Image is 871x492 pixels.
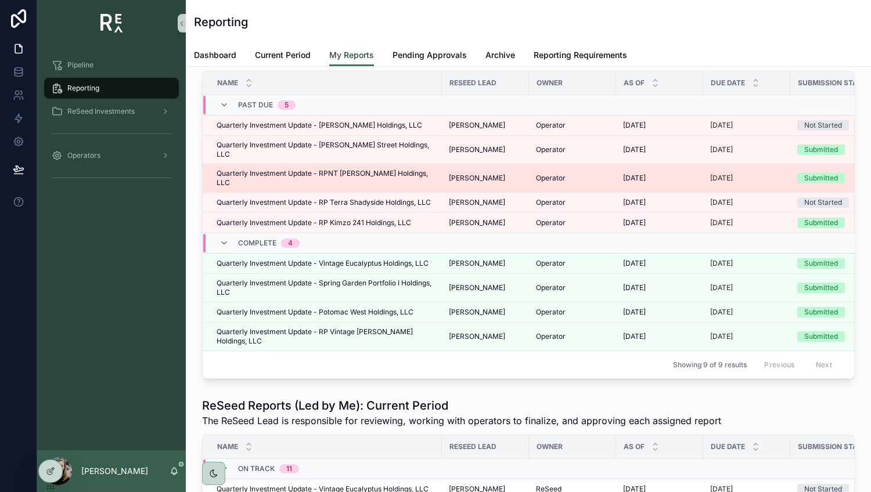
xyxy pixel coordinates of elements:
a: Current Period [255,45,311,68]
span: The ReSeed Lead is responsible for reviewing, working with operators to finalize, and approving e... [202,414,721,428]
span: [DATE] [623,198,646,207]
span: Quarterly Investment Update - RP Terra Shadyside Holdings, LLC [217,198,431,207]
div: Not Started [804,197,842,208]
a: [DATE] [710,283,783,292]
span: Due Date [711,442,745,451]
a: Quarterly Investment Update - Spring Garden Portfolio I Holdings, LLC [217,278,435,297]
a: Operator [536,307,609,317]
a: Operators [44,145,179,166]
a: [DATE] [710,332,783,341]
p: [DATE] [710,307,733,317]
a: [PERSON_NAME] [449,283,522,292]
span: Due Date [711,78,745,88]
span: [DATE] [623,218,646,227]
p: [DATE] [710,145,733,154]
span: Archive [485,49,515,61]
div: Submitted [804,218,838,228]
a: [DATE] [623,218,696,227]
a: Quarterly Investment Update - [PERSON_NAME] Street Holdings, LLC [217,140,435,159]
a: [DATE] [623,145,696,154]
span: Operators [67,151,100,160]
a: [DATE] [623,121,696,130]
div: Submitted [804,283,838,293]
a: Operator [536,145,609,154]
div: 4 [288,238,293,248]
a: [PERSON_NAME] [449,259,522,268]
a: Quarterly Investment Update - RPNT [PERSON_NAME] Holdings, LLC [217,169,435,187]
span: [PERSON_NAME] [449,332,505,341]
a: [PERSON_NAME] [449,307,522,317]
span: Operator [536,283,566,292]
a: Quarterly Investment Update - [PERSON_NAME] Holdings, LLC [217,121,435,130]
img: App logo [100,14,123,32]
a: [PERSON_NAME] [449,121,522,130]
h1: ReSeed Reports (Led by Me): Current Period [202,397,721,414]
a: Pipeline [44,55,179,75]
a: [DATE] [623,283,696,292]
a: Quarterly Investment Update - Vintage Eucalyptus Holdings, LLC [217,259,435,268]
a: Quarterly Investment Update - RP Terra Shadyside Holdings, LLC [217,198,435,207]
a: Quarterly Investment Update - Potomac West Holdings, LLC [217,307,435,317]
a: [DATE] [710,145,783,154]
p: [DATE] [710,283,733,292]
p: [PERSON_NAME] [81,465,148,477]
span: [PERSON_NAME] [449,283,505,292]
span: Operator [536,121,566,130]
div: 11 [286,464,292,473]
span: Name [217,442,238,451]
span: Dashboard [194,49,236,61]
span: Operator [536,332,566,341]
a: [DATE] [710,218,783,227]
span: [PERSON_NAME] [449,307,505,317]
span: ReSeed Investments [67,107,135,116]
a: [DATE] [623,259,696,268]
p: [DATE] [710,332,733,341]
span: [DATE] [623,145,646,154]
div: Submitted [804,307,838,317]
a: ReSeed Investments [44,101,179,122]
a: Reporting Requirements [534,45,627,68]
span: Operator [536,173,566,183]
a: [PERSON_NAME] [449,332,522,341]
span: [PERSON_NAME] [449,218,505,227]
a: [DATE] [710,307,783,317]
span: On Track [238,464,275,473]
span: [PERSON_NAME] [449,121,505,130]
div: Submitted [804,173,838,183]
a: Reporting [44,78,179,99]
a: [DATE] [710,259,783,268]
span: Operator [536,145,566,154]
div: Submitted [804,331,838,342]
span: [DATE] [623,283,646,292]
a: Dashboard [194,45,236,68]
span: Current Period [255,49,311,61]
span: Owner [537,442,563,451]
span: Pipeline [67,60,93,70]
span: [DATE] [623,307,646,317]
a: Quarterly Investment Update - RP Kimzo 241 Holdings, LLC [217,218,435,227]
a: [DATE] [623,198,696,207]
span: [PERSON_NAME] [449,173,505,183]
a: Quarterly Investment Update - RP Vintage [PERSON_NAME] Holdings, LLC [217,327,435,346]
div: 5 [285,100,289,110]
span: Operator [536,218,566,227]
div: scrollable content [37,46,186,202]
p: [DATE] [710,218,733,227]
a: Archive [485,45,515,68]
a: [DATE] [710,173,783,183]
span: Complete [238,238,276,248]
span: Reporting [67,84,99,93]
a: Operator [536,121,609,130]
div: Not Started [804,120,842,131]
a: Operator [536,283,609,292]
span: Showing 9 of 9 results [673,360,747,370]
a: [DATE] [710,121,783,130]
a: Operator [536,173,609,183]
span: Reporting Requirements [534,49,627,61]
span: [DATE] [623,121,646,130]
span: ReSeed Lead [449,442,496,451]
span: [PERSON_NAME] [449,145,505,154]
a: [PERSON_NAME] [449,145,522,154]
